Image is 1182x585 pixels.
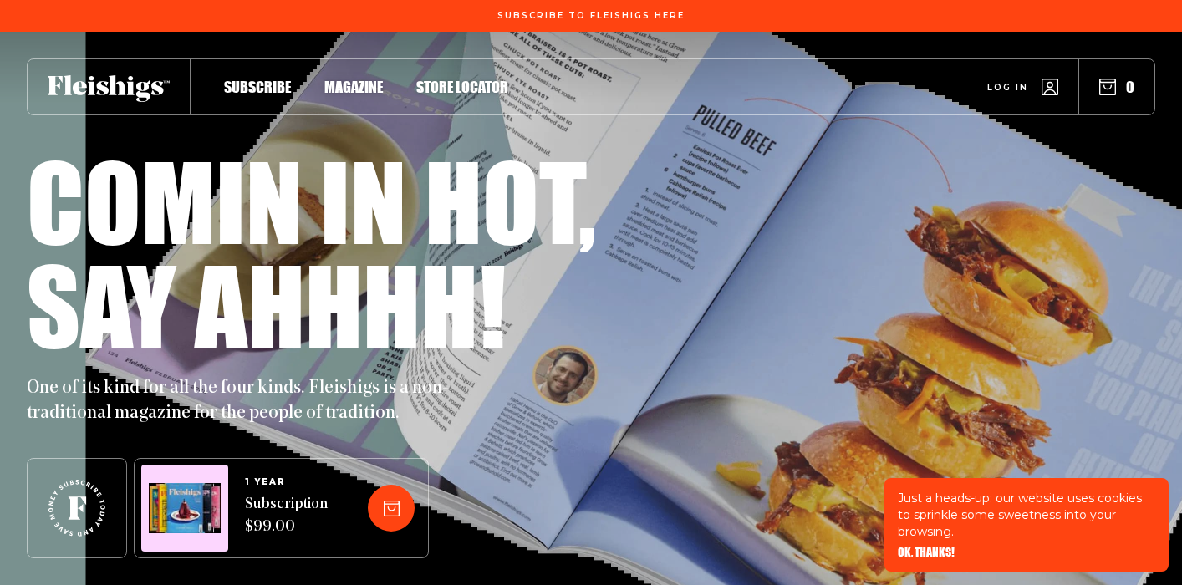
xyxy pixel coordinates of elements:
a: Magazine [324,75,383,98]
p: Just a heads-up: our website uses cookies to sprinkle some sweetness into your browsing. [898,490,1155,540]
a: Store locator [416,75,508,98]
a: Subscribe To Fleishigs Here [494,11,688,19]
span: Subscribe [224,78,291,96]
button: 0 [1099,78,1134,96]
h1: Say ahhhh! [27,252,506,356]
span: Store locator [416,78,508,96]
a: Subscribe [224,75,291,98]
span: 1 YEAR [245,477,328,487]
a: 1 YEARSubscription $99.00 [245,477,328,539]
span: Magazine [324,78,383,96]
p: One of its kind for all the four kinds. Fleishigs is a non-traditional magazine for the people of... [27,376,461,426]
h1: Comin in hot, [27,149,596,252]
span: Subscription $99.00 [245,494,328,539]
img: Magazines image [149,483,221,534]
button: OK, THANKS! [898,547,955,558]
span: Subscribe To Fleishigs Here [497,11,685,21]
